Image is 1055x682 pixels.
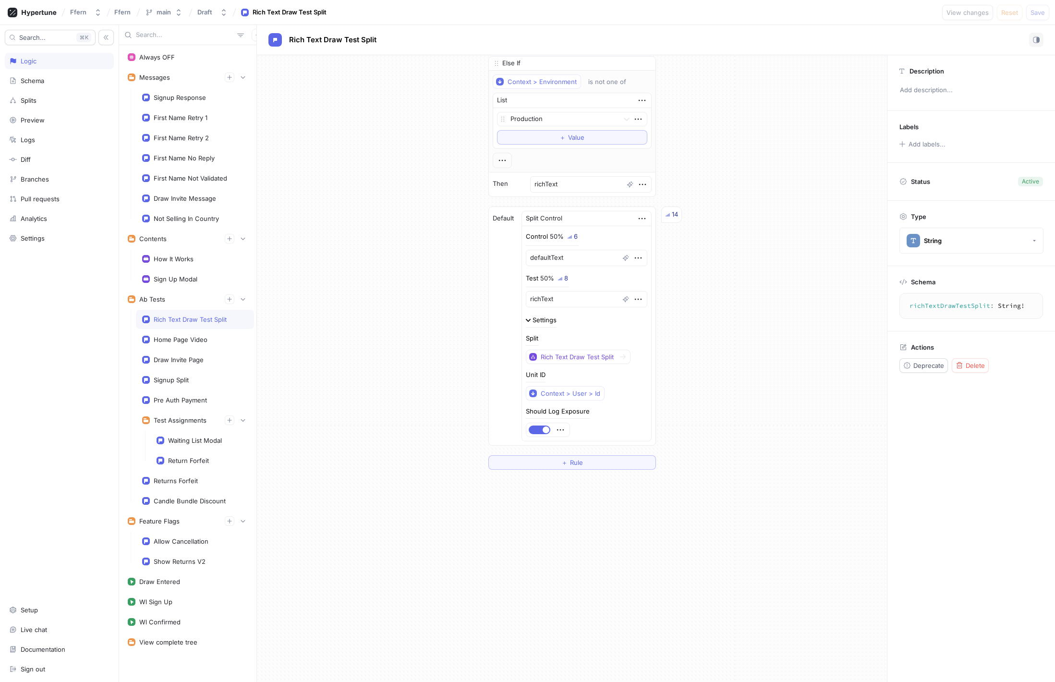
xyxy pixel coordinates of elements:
[253,8,327,17] div: Rich Text Draw Test Split
[154,215,219,222] div: Not Selling In Country
[493,179,508,189] p: Then
[946,10,989,15] span: View changes
[139,295,165,303] div: Ab Tests
[154,134,209,142] div: First Name Retry 2
[141,4,186,20] button: main
[541,353,614,361] div: Rich Text Draw Test Split
[197,8,212,16] div: Draft
[154,154,215,162] div: First Name No Reply
[1001,10,1018,15] span: Reset
[1026,5,1049,20] button: Save
[139,638,197,646] div: View complete tree
[526,250,647,266] textarea: defaultText
[136,30,233,40] input: Search...
[139,517,180,525] div: Feature Flags
[21,77,44,85] div: Schema
[568,134,584,140] span: Value
[21,97,36,104] div: Splits
[21,156,31,163] div: Diff
[154,396,207,404] div: Pre Auth Payment
[21,645,65,653] div: Documentation
[508,78,577,86] div: Context > Environment
[154,537,208,545] div: Allow Cancellation
[66,4,106,20] button: Ffern
[540,275,554,281] div: 50%
[154,356,204,364] div: Draw Invite Page
[5,30,96,45] button: Search...K
[911,175,930,188] p: Status
[157,8,171,16] div: main
[168,457,209,464] div: Return Forfeit
[139,73,170,81] div: Messages
[21,136,35,144] div: Logs
[904,297,1039,315] textarea: richTextDrawTestSplit: String!
[909,67,944,75] p: Description
[21,215,47,222] div: Analytics
[942,5,993,20] button: View changes
[5,641,114,658] a: Documentation
[899,358,948,373] button: Deprecate
[1022,177,1039,186] div: Active
[909,141,946,147] div: Add labels...
[154,195,216,202] div: Draw Invite Message
[526,386,605,401] button: Context > User > Id
[168,437,222,444] div: Waiting List Modal
[154,558,206,565] div: Show Returns V2
[76,33,91,42] div: K
[114,9,131,15] span: Ffern
[154,336,207,343] div: Home Page Video
[493,214,514,223] p: Default
[154,114,207,122] div: First Name Retry 1
[21,234,45,242] div: Settings
[550,233,564,240] div: 50%
[899,123,919,131] p: Labels
[584,74,640,89] button: is not one of
[154,94,206,101] div: Signup Response
[896,82,1047,98] p: Add description...
[564,275,568,281] div: 8
[70,8,86,16] div: Ffern
[530,176,652,193] textarea: richText
[154,497,226,505] div: Candle Bundle Discount
[588,78,626,86] div: is not one of
[493,74,581,89] button: Context > Environment
[533,317,557,323] div: Settings
[488,455,656,470] button: ＋Rule
[497,96,507,105] div: List
[154,477,198,485] div: Returns Forfeit
[672,210,678,219] div: 14
[21,626,47,633] div: Live chat
[913,363,944,368] span: Deprecate
[21,606,38,614] div: Setup
[899,228,1043,254] button: String
[526,335,538,341] div: Split
[194,4,231,20] button: Draft
[21,116,45,124] div: Preview
[526,232,548,242] p: Control
[1031,10,1045,15] span: Save
[139,578,180,585] div: Draw Entered
[570,460,583,465] span: Rule
[139,53,175,61] div: Always OFF
[541,390,600,398] div: Context > User > Id
[924,237,942,245] div: String
[966,363,985,368] span: Delete
[911,213,926,220] p: Type
[19,35,46,40] span: Search...
[526,291,647,307] textarea: richText
[154,255,194,263] div: How It Works
[21,175,49,183] div: Branches
[574,233,578,240] div: 6
[952,358,989,373] button: Delete
[561,460,568,465] span: ＋
[139,598,172,606] div: Wl Sign Up
[526,408,590,414] div: Should Log Exposure
[526,372,546,378] div: Unit ID
[139,235,167,243] div: Contents
[526,350,631,364] button: Rich Text Draw Test Split
[139,618,181,626] div: Wl Confirmed
[154,316,227,323] div: Rich Text Draw Test Split
[526,274,538,283] p: Test
[154,174,227,182] div: First Name Not Validated
[21,665,45,673] div: Sign out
